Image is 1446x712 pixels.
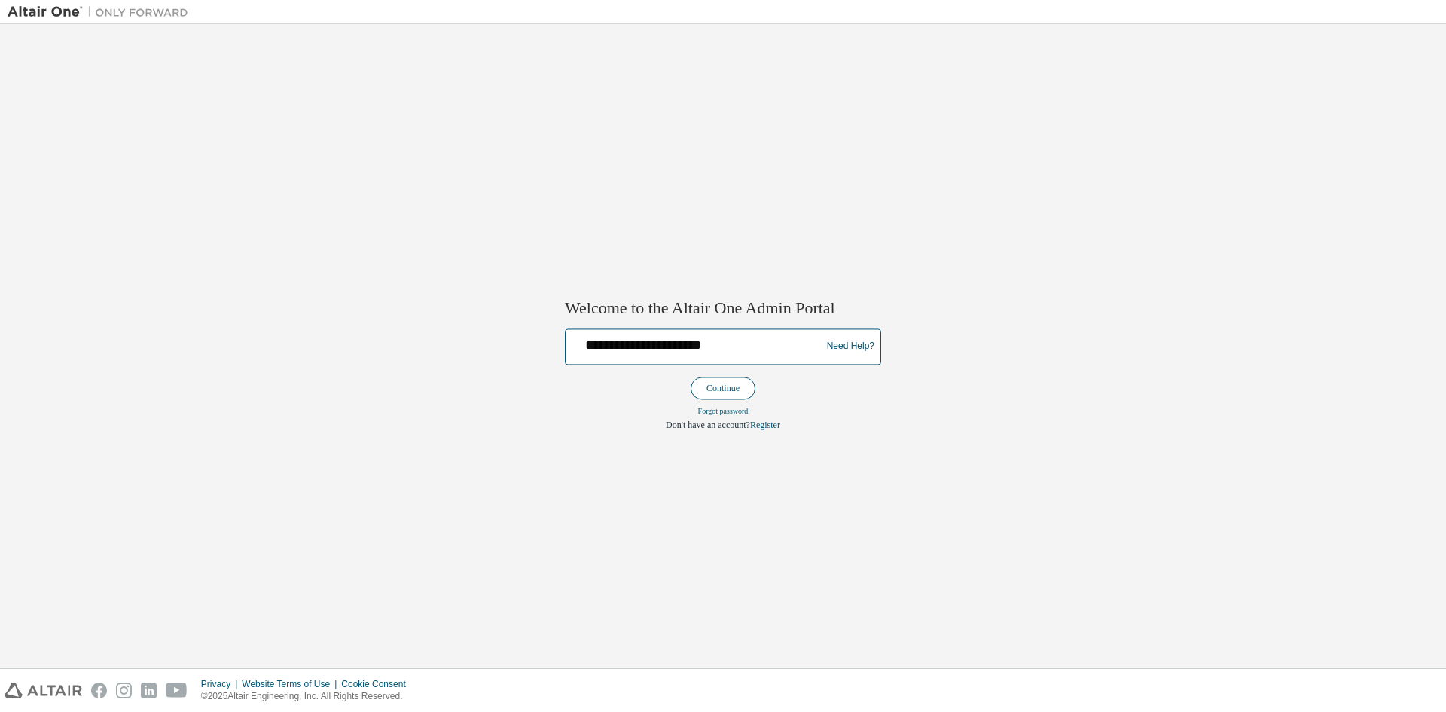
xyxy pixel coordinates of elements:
[565,298,881,319] h2: Welcome to the Altair One Admin Portal
[8,5,196,20] img: Altair One
[91,683,107,698] img: facebook.svg
[242,678,341,690] div: Website Terms of Use
[201,690,415,703] p: © 2025 Altair Engineering, Inc. All Rights Reserved.
[116,683,132,698] img: instagram.svg
[201,678,242,690] div: Privacy
[166,683,188,698] img: youtube.svg
[691,377,755,399] button: Continue
[5,683,82,698] img: altair_logo.svg
[698,407,749,415] a: Forgot password
[341,678,414,690] div: Cookie Consent
[666,420,750,430] span: Don't have an account?
[141,683,157,698] img: linkedin.svg
[750,420,780,430] a: Register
